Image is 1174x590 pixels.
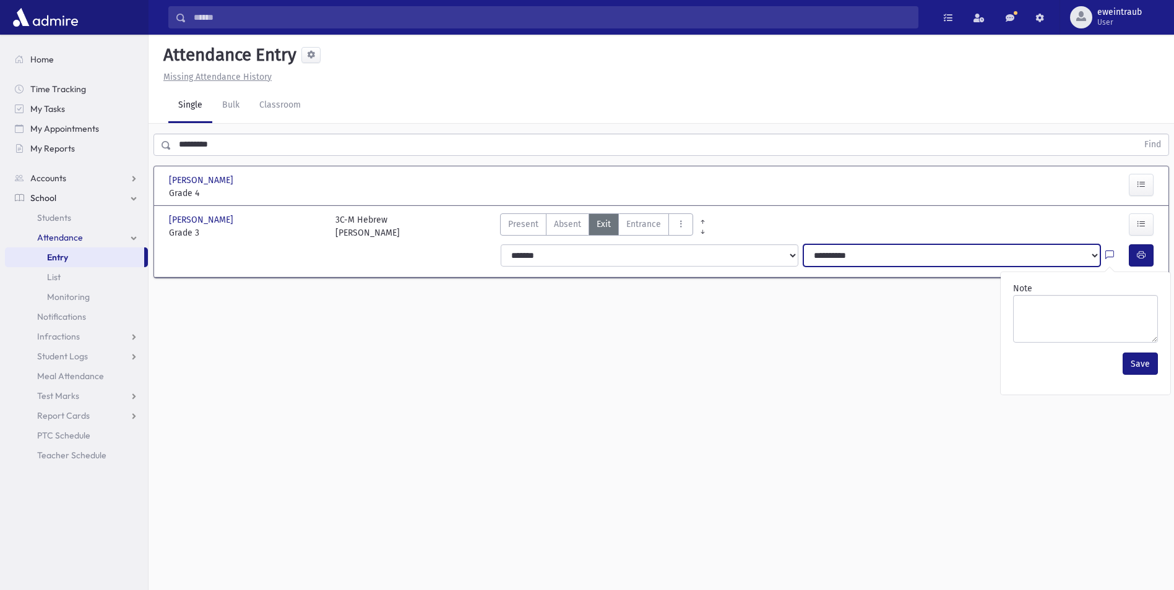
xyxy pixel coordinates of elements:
button: Find [1137,134,1168,155]
a: Accounts [5,168,148,188]
a: Report Cards [5,406,148,425]
a: Missing Attendance History [158,72,272,82]
span: Present [508,218,538,231]
a: Meal Attendance [5,366,148,386]
span: My Reports [30,143,75,154]
span: Exit [597,218,611,231]
h5: Attendance Entry [158,45,296,66]
span: Grade 4 [169,187,323,200]
button: Save [1123,353,1158,375]
img: AdmirePro [10,5,81,30]
a: PTC Schedule [5,425,148,445]
span: Grade 3 [169,226,323,239]
a: Home [5,49,148,69]
label: Note [1013,282,1032,295]
u: Missing Attendance History [163,72,272,82]
span: [PERSON_NAME] [169,174,236,187]
span: School [30,192,56,203]
a: Classroom [249,88,311,123]
input: Search [186,6,918,28]
span: Meal Attendance [37,370,104,382]
span: [PERSON_NAME] [169,213,236,226]
span: My Tasks [30,103,65,114]
span: Student Logs [37,351,88,362]
span: Notifications [37,311,86,322]
span: Absent [554,218,581,231]
span: Test Marks [37,390,79,401]
a: My Appointments [5,119,148,139]
div: AttTypes [500,213,693,239]
a: Attendance [5,228,148,247]
div: 3C-M Hebrew [PERSON_NAME] [335,213,400,239]
span: Report Cards [37,410,90,421]
span: Students [37,212,71,223]
span: List [47,271,61,283]
span: Home [30,54,54,65]
a: Single [168,88,212,123]
span: Monitoring [47,291,90,302]
a: Teacher Schedule [5,445,148,465]
a: Students [5,208,148,228]
a: Time Tracking [5,79,148,99]
span: Attendance [37,232,83,243]
span: eweintraub [1097,7,1142,17]
a: List [5,267,148,287]
a: My Reports [5,139,148,158]
span: Infractions [37,331,80,342]
a: Student Logs [5,346,148,366]
span: My Appointments [30,123,99,134]
span: User [1097,17,1142,27]
span: Entrance [626,218,661,231]
span: Time Tracking [30,83,86,95]
a: Test Marks [5,386,148,406]
span: Accounts [30,173,66,184]
a: Entry [5,247,144,267]
span: Teacher Schedule [37,450,106,461]
a: School [5,188,148,208]
span: PTC Schedule [37,430,90,441]
a: Bulk [212,88,249,123]
span: Entry [47,252,68,263]
a: Notifications [5,307,148,327]
a: Infractions [5,327,148,346]
a: Monitoring [5,287,148,307]
a: My Tasks [5,99,148,119]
